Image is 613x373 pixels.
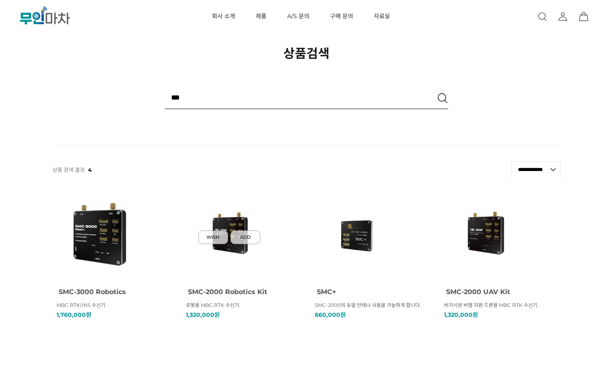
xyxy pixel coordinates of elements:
[446,288,510,296] span: SMC-2000 UAV Kit
[88,162,92,178] strong: 4
[444,302,539,308] span: 비가시권 비행 지원 드론용 MBC RTK 수신기.
[59,288,126,296] span: SMC-3000 Robotics
[52,162,92,178] p: 상품 검색 결과
[446,286,510,296] a: SMC-2000 UAV Kit
[57,302,107,308] span: MBC RTK/INS 수신기.
[450,197,525,271] img: SMC-2000 UAV Kit
[230,230,260,244] span: ADD
[317,286,336,296] a: SMC+
[188,286,267,296] a: SMC-2000 Robotics Kit
[186,311,220,318] span: 1,320,000원
[198,230,228,244] span: WISH
[188,288,267,296] span: SMC-2000 Robotics Kit
[444,311,478,318] span: 1,320,000원
[315,311,346,318] span: 660,000원
[321,197,395,271] img: SMC+
[315,302,421,308] span: SMC-2000의 듀얼 안테나 사용을 가능하게 합니다.
[57,311,91,318] span: 1,760,000원
[283,43,330,62] h2: 상품검색
[186,302,240,308] span: 로봇용 MBC RTK 수신기.
[59,286,126,296] a: SMC-3000 Robotics
[63,197,137,271] img: SMC-3000 Robotics
[192,197,266,271] img: SMC-2000 Robotics Kit
[317,288,336,296] span: SMC+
